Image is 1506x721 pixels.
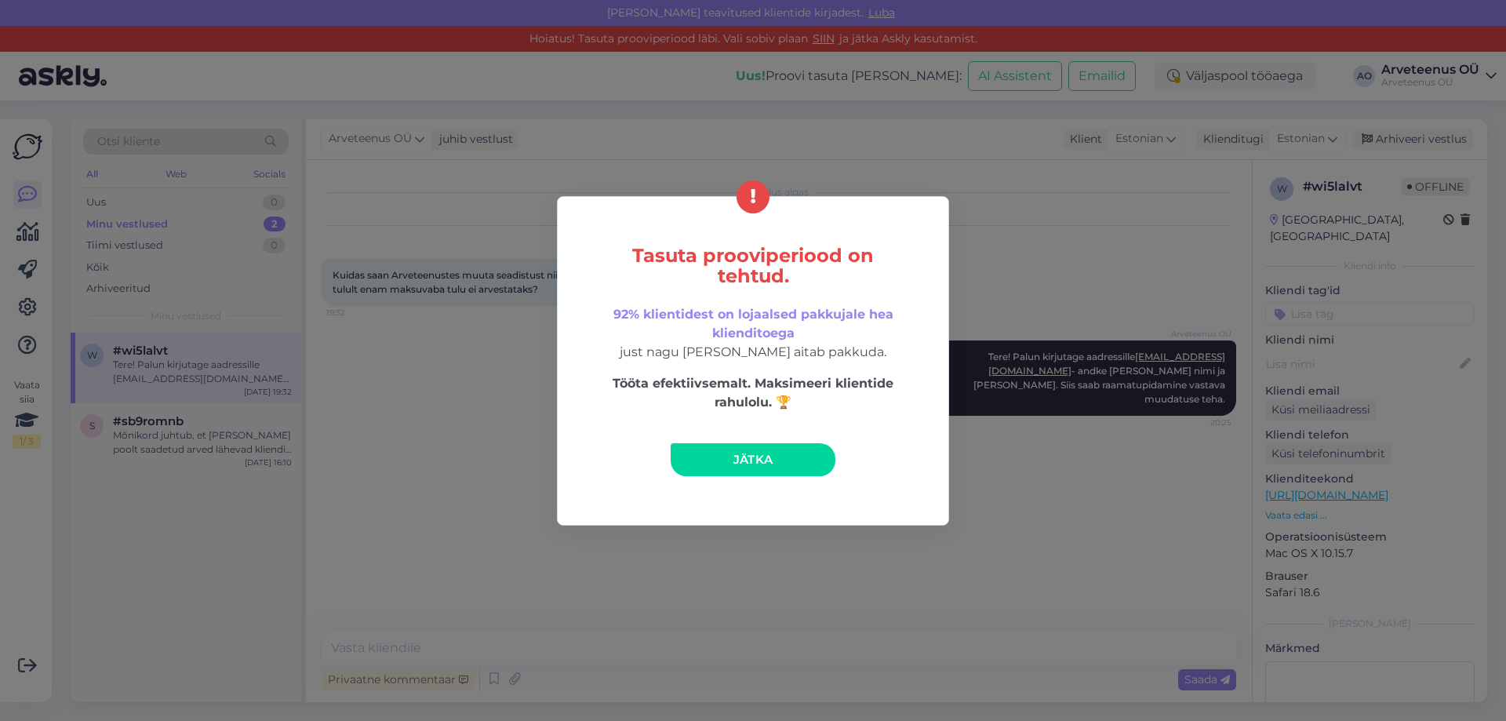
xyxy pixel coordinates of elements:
p: just nagu [PERSON_NAME] aitab pakkuda. [591,305,915,362]
p: Tööta efektiivsemalt. Maksimeeri klientide rahulolu. 🏆 [591,374,915,412]
h5: Tasuta prooviperiood on tehtud. [591,246,915,286]
span: Jätka [733,452,773,467]
a: Jätka [671,443,835,476]
span: 92% klientidest on lojaalsed pakkujale hea klienditoega [613,307,893,340]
